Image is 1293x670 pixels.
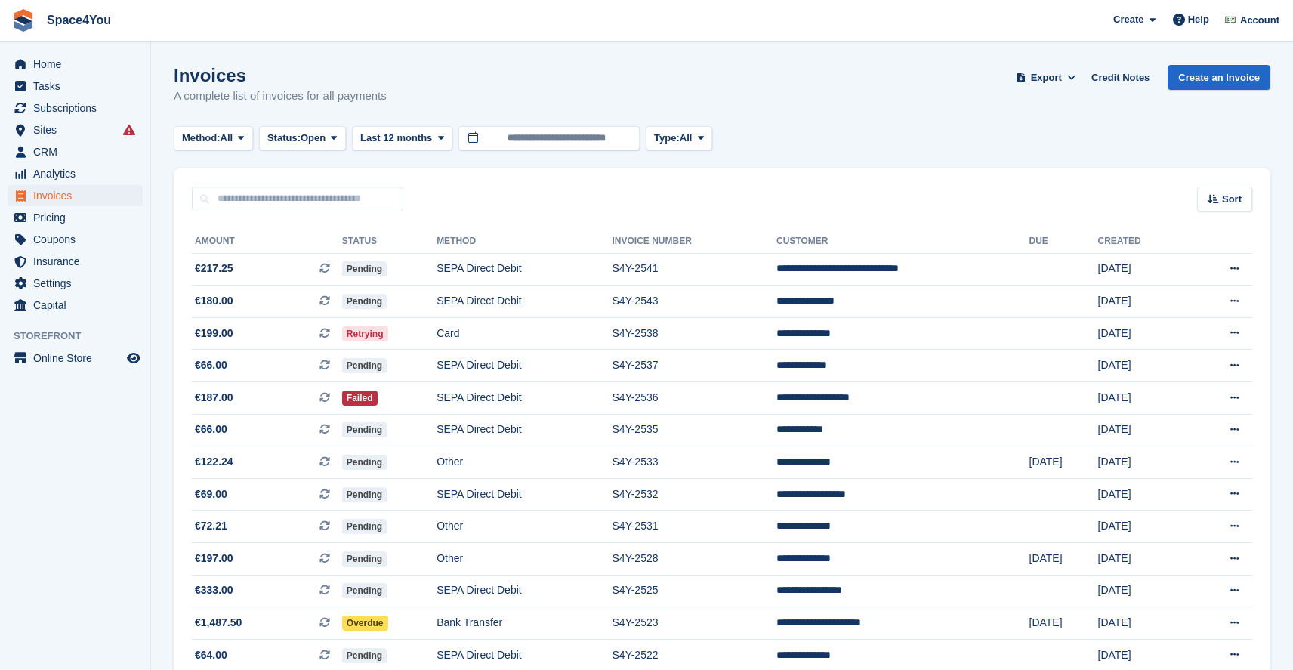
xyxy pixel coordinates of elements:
a: Create an Invoice [1168,65,1270,90]
td: [DATE] [1098,253,1187,286]
td: SEPA Direct Debit [437,382,612,415]
td: S4Y-2525 [613,575,777,607]
td: S4Y-2535 [613,414,777,446]
span: Pending [342,648,387,663]
td: Other [437,543,612,576]
td: SEPA Direct Debit [437,575,612,607]
td: Other [437,446,612,479]
span: Subscriptions [33,97,124,119]
span: All [221,131,233,146]
span: €217.25 [195,261,233,276]
span: €180.00 [195,293,233,309]
a: menu [8,295,143,316]
a: menu [8,163,143,184]
td: S4Y-2523 [613,607,777,640]
span: Account [1240,13,1279,28]
span: €66.00 [195,357,227,373]
span: €66.00 [195,421,227,437]
a: menu [8,97,143,119]
span: €199.00 [195,326,233,341]
span: Create [1113,12,1143,27]
span: €72.21 [195,518,227,534]
span: Help [1188,12,1209,27]
img: Finn-Kristof Kausch [1223,12,1238,27]
button: Status: Open [259,126,346,151]
span: Status: [267,131,301,146]
span: Pending [342,519,387,534]
span: Pending [342,455,387,470]
span: Capital [33,295,124,316]
td: S4Y-2531 [613,511,777,543]
i: Smart entry sync failures have occurred [123,124,135,136]
td: Bank Transfer [437,607,612,640]
button: Export [1013,65,1079,90]
span: Invoices [33,185,124,206]
td: [DATE] [1098,446,1187,479]
td: [DATE] [1029,543,1098,576]
a: menu [8,347,143,369]
span: €122.24 [195,454,233,470]
img: stora-icon-8386f47178a22dfd0bd8f6a31ec36ba5ce8667c1dd55bd0f319d3a0aa187defe.svg [12,9,35,32]
span: €69.00 [195,486,227,502]
span: Sites [33,119,124,140]
a: Preview store [125,349,143,367]
td: [DATE] [1098,575,1187,607]
td: S4Y-2537 [613,350,777,382]
span: CRM [33,141,124,162]
td: SEPA Direct Debit [437,253,612,286]
a: Space4You [41,8,117,32]
a: menu [8,141,143,162]
span: All [680,131,693,146]
td: Other [437,511,612,543]
td: SEPA Direct Debit [437,286,612,318]
span: Pricing [33,207,124,228]
td: [DATE] [1098,382,1187,415]
span: Pending [342,294,387,309]
span: Pending [342,551,387,567]
td: SEPA Direct Debit [437,414,612,446]
td: SEPA Direct Debit [437,478,612,511]
td: S4Y-2536 [613,382,777,415]
span: Sort [1222,192,1242,207]
td: S4Y-2541 [613,253,777,286]
a: menu [8,54,143,75]
td: [DATE] [1029,607,1098,640]
span: €187.00 [195,390,233,406]
span: Insurance [33,251,124,272]
a: menu [8,251,143,272]
span: Pending [342,261,387,276]
td: [DATE] [1098,317,1187,350]
span: Pending [342,358,387,373]
span: Failed [342,391,378,406]
th: Amount [192,230,342,254]
span: Type: [654,131,680,146]
p: A complete list of invoices for all payments [174,88,387,105]
span: €1,487.50 [195,615,242,631]
a: menu [8,229,143,250]
td: [DATE] [1098,478,1187,511]
span: Pending [342,583,387,598]
span: Home [33,54,124,75]
span: Storefront [14,329,150,344]
button: Last 12 months [352,126,452,151]
td: [DATE] [1098,414,1187,446]
td: S4Y-2543 [613,286,777,318]
td: [DATE] [1098,350,1187,382]
span: Settings [33,273,124,294]
span: Last 12 months [360,131,432,146]
h1: Invoices [174,65,387,85]
a: menu [8,76,143,97]
a: menu [8,119,143,140]
td: [DATE] [1098,286,1187,318]
span: Online Store [33,347,124,369]
td: Card [437,317,612,350]
td: S4Y-2533 [613,446,777,479]
th: Method [437,230,612,254]
span: Open [301,131,326,146]
span: Export [1031,70,1062,85]
span: Tasks [33,76,124,97]
td: S4Y-2538 [613,317,777,350]
td: [DATE] [1098,511,1187,543]
th: Status [342,230,437,254]
th: Customer [776,230,1029,254]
